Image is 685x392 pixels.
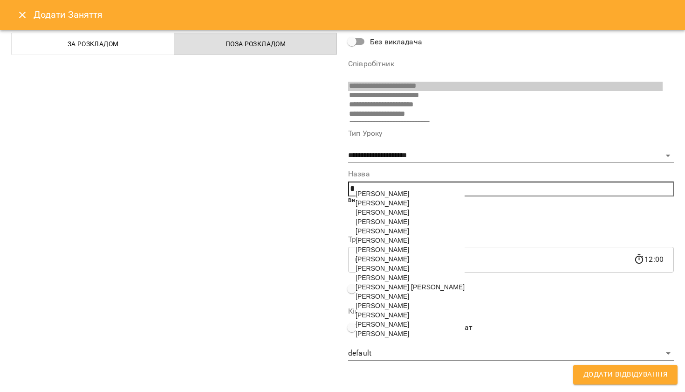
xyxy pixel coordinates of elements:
span: [PERSON_NAME] [356,311,409,319]
button: Додати Відвідування [573,365,678,385]
b: Використовуйте @ + або # щоб [348,197,436,203]
span: [PERSON_NAME] [356,321,409,328]
span: [PERSON_NAME] [356,330,409,337]
span: Поза розкладом [180,38,331,49]
label: Назва [348,170,674,178]
label: Тип Уроку [348,130,674,137]
label: Співробітник [348,60,674,68]
li: Додати клієнта через @ або + [367,205,674,214]
h6: Додати Заняття [34,7,674,22]
span: [PERSON_NAME] [356,302,409,309]
label: Кімната [348,308,674,315]
span: [PERSON_NAME] [356,293,409,300]
span: [PERSON_NAME] [356,255,409,263]
div: default [348,346,674,361]
button: Поза розкладом [174,33,337,55]
li: Додати всіх клієнтів з тегом # [367,214,674,224]
span: [PERSON_NAME] [356,227,409,235]
span: [PERSON_NAME] [PERSON_NAME] [356,283,465,291]
button: Close [11,4,34,26]
span: [PERSON_NAME] [356,218,409,225]
span: [PERSON_NAME] [356,274,409,281]
span: [PERSON_NAME] [356,209,409,216]
span: [PERSON_NAME] [356,237,409,244]
label: Тривалість уроку(в хвилинах) [348,236,674,243]
span: [PERSON_NAME] [356,199,409,207]
span: [PERSON_NAME] [356,265,409,272]
span: [PERSON_NAME] [356,246,409,253]
span: Додати Відвідування [583,369,667,381]
span: Без викладача [370,36,422,48]
span: За розкладом [17,38,169,49]
button: За розкладом [11,33,174,55]
span: [PERSON_NAME] [356,190,409,197]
